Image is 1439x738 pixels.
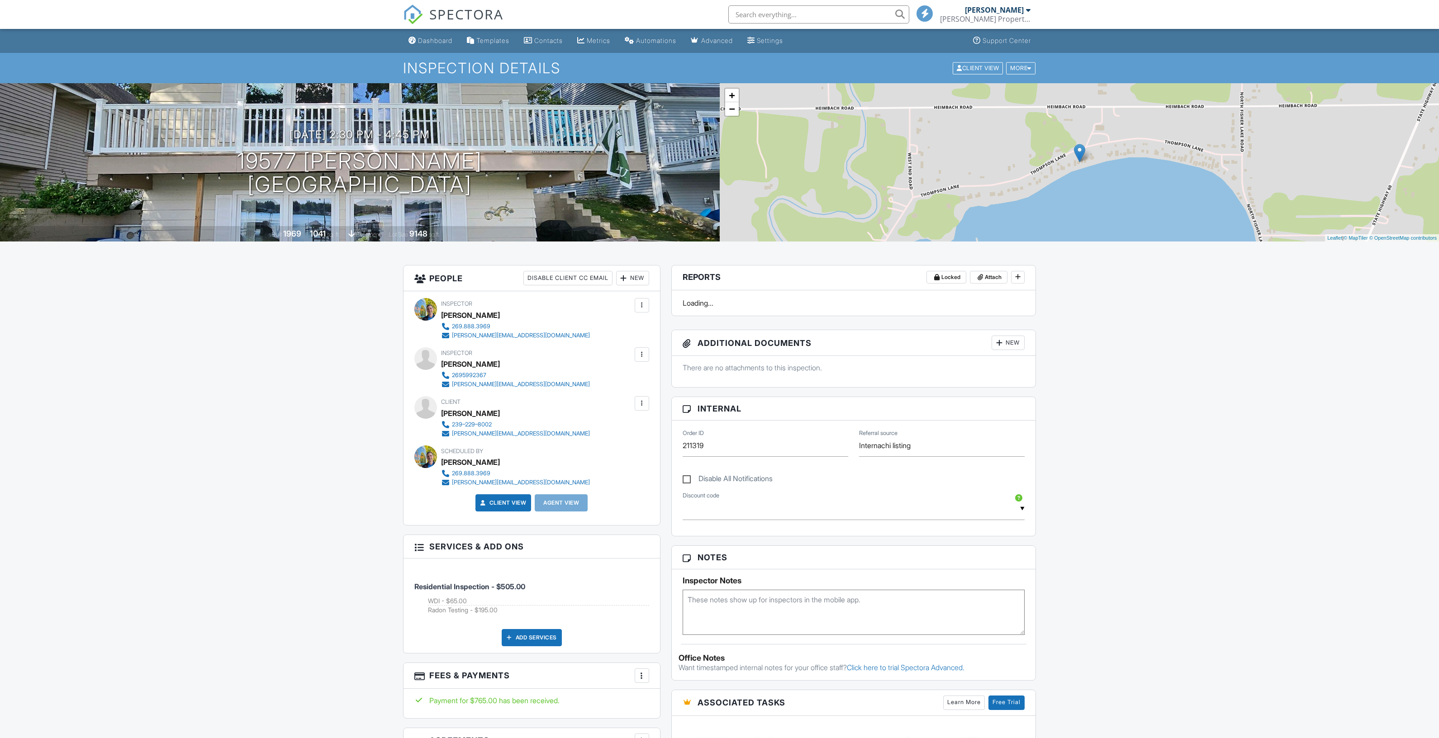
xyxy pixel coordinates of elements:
h3: Fees & Payments [404,663,660,689]
a: 2695992367 [441,371,590,380]
div: More [1006,62,1035,74]
h1: Inspection Details [403,60,1036,76]
span: Scheduled By [441,448,483,454]
a: © OpenStreetMap contributors [1369,235,1437,241]
div: Metrics [587,37,610,44]
h3: Notes [672,546,1036,569]
h1: 19577 [PERSON_NAME] [GEOGRAPHIC_DATA] [237,149,482,197]
label: Referral source [859,429,898,437]
div: 239–229–8002 [452,421,492,428]
p: Want timestamped internal notes for your office staff? [679,662,1029,672]
a: Free Trial [988,695,1025,710]
a: [PERSON_NAME][EMAIL_ADDRESS][DOMAIN_NAME] [441,331,590,340]
li: Service: Residential Inspection [414,565,649,622]
a: [PERSON_NAME][EMAIL_ADDRESS][DOMAIN_NAME] [441,429,590,438]
a: Zoom in [725,89,739,102]
span: SPECTORA [429,5,503,24]
div: Settings [757,37,783,44]
a: 269.888.3969 [441,322,590,331]
div: [PERSON_NAME] [965,5,1024,14]
span: Residential Inspection - $505.00 [414,582,525,591]
a: Advanced [687,33,736,49]
span: Inspector [441,300,472,307]
a: Metrics [574,33,614,49]
div: Disable Client CC Email [523,271,613,285]
div: New [616,271,649,285]
div: Contacts [534,37,563,44]
label: Disable All Notifications [683,474,773,486]
span: Client [441,398,461,405]
div: [PERSON_NAME][EMAIL_ADDRESS][DOMAIN_NAME] [452,479,590,486]
span: Built [272,231,282,238]
a: Settings [744,33,787,49]
label: Order ID [683,429,704,437]
a: Click here to trial Spectora Advanced. [847,663,964,672]
div: [PERSON_NAME][EMAIL_ADDRESS][DOMAIN_NAME] [452,430,590,437]
a: [PERSON_NAME][EMAIL_ADDRESS][DOMAIN_NAME] [441,380,590,389]
div: Payment for $765.00 has been received. [414,695,649,705]
div: Baker Property Inspections [940,14,1031,24]
div: [PERSON_NAME] [441,455,500,469]
div: Dashboard [418,37,452,44]
li: Add on: Radon Testing [428,606,649,615]
a: Contacts [520,33,566,49]
li: Add on: WDI [428,596,649,606]
a: Zoom out [725,102,739,116]
a: © MapTiler [1344,235,1368,241]
div: | [1325,234,1439,242]
div: 269.888.3969 [452,470,490,477]
a: SPECTORA [403,12,503,31]
a: Leaflet [1327,235,1342,241]
p: There are no attachments to this inspection. [683,363,1025,373]
div: [PERSON_NAME] [441,407,500,420]
input: Search everything... [728,5,909,24]
div: New [992,336,1025,350]
h3: [DATE] 2:30 pm - 4:45 pm [290,128,430,141]
div: Automations [636,37,676,44]
h3: Additional Documents [672,330,1036,356]
div: Support Center [983,37,1031,44]
a: Dashboard [405,33,456,49]
h3: People [404,265,660,291]
span: sq.ft. [429,231,440,238]
div: Advanced [701,37,733,44]
h3: Services & Add ons [404,535,660,558]
div: [PERSON_NAME] [441,357,500,371]
div: Templates [476,37,509,44]
a: Templates [463,33,513,49]
div: [PERSON_NAME] [441,308,500,322]
span: sq. ft. [327,231,340,238]
a: [PERSON_NAME][EMAIL_ADDRESS][DOMAIN_NAME] [441,478,590,487]
div: 269.888.3969 [452,323,490,330]
a: 269.888.3969 [441,469,590,478]
span: Inspector [441,350,472,356]
label: Discount code [683,492,719,500]
a: Client View [952,64,1005,71]
div: Add Services [502,629,562,646]
a: 239–229–8002 [441,420,590,429]
span: Associated Tasks [698,696,785,709]
img: The Best Home Inspection Software - Spectora [403,5,423,24]
div: 9148 [409,229,427,238]
div: Office Notes [679,653,1029,662]
div: 2695992367 [452,372,486,379]
h3: Internal [672,397,1036,421]
a: Learn More [943,695,985,710]
h5: Inspector Notes [683,576,1025,585]
a: Automations (Basic) [621,33,680,49]
div: [PERSON_NAME][EMAIL_ADDRESS][DOMAIN_NAME] [452,381,590,388]
a: Client View [479,498,527,507]
div: 1969 [283,229,301,238]
div: Client View [953,62,1003,74]
a: Support Center [969,33,1035,49]
span: basement [356,231,380,238]
span: Lot Size [389,231,408,238]
div: 1041 [310,229,326,238]
div: [PERSON_NAME][EMAIL_ADDRESS][DOMAIN_NAME] [452,332,590,339]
